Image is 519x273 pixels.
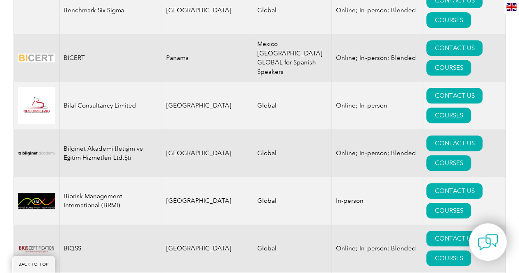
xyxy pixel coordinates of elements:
a: CONTACT US [426,40,482,56]
img: en [506,3,517,11]
img: a1985bb7-a6fe-eb11-94ef-002248181dbe-logo.png [18,143,55,163]
td: Online; In-person; Blended [332,129,422,177]
td: Online; In-person; Blended [332,34,422,82]
img: contact-chat.png [478,232,498,252]
a: COURSES [426,203,471,218]
td: Mexico [GEOGRAPHIC_DATA] GLOBAL for Spanish Speakers [253,34,332,82]
td: Online; In-person; Blended [332,225,422,272]
td: BICERT [59,34,162,82]
a: CONTACT US [426,183,482,199]
img: 13dcf6a5-49c1-ed11-b597-0022481565fd-logo.png [18,230,55,267]
td: Global [253,225,332,272]
img: 2f91f213-be97-eb11-b1ac-00224815388c-logo.jpg [18,87,55,124]
td: [GEOGRAPHIC_DATA] [162,129,253,177]
td: [GEOGRAPHIC_DATA] [162,82,253,129]
td: In-person [332,177,422,225]
td: Global [253,82,332,129]
img: d424547b-a6e0-e911-a812-000d3a795b83-logo.png [18,48,55,68]
a: COURSES [426,250,471,266]
a: CONTACT US [426,135,482,151]
a: COURSES [426,155,471,171]
td: Bilginet Akademi İletişim ve Eğitim Hizmetleri Ltd.Şti [59,129,162,177]
a: CONTACT US [426,88,482,103]
a: BACK TO TOP [12,256,55,273]
td: Bilal Consultancy Limited [59,82,162,129]
td: [GEOGRAPHIC_DATA] [162,225,253,272]
td: BIQSS [59,225,162,272]
a: COURSES [426,108,471,123]
a: COURSES [426,60,471,76]
td: [GEOGRAPHIC_DATA] [162,177,253,225]
td: Global [253,129,332,177]
a: COURSES [426,12,471,28]
td: Online; In-person [332,82,422,129]
img: d01771b9-0638-ef11-a316-00224812a81c-logo.jpg [18,193,55,209]
td: Global [253,177,332,225]
td: Panama [162,34,253,82]
td: Biorisk Management International (BRMI) [59,177,162,225]
a: CONTACT US [426,231,482,246]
